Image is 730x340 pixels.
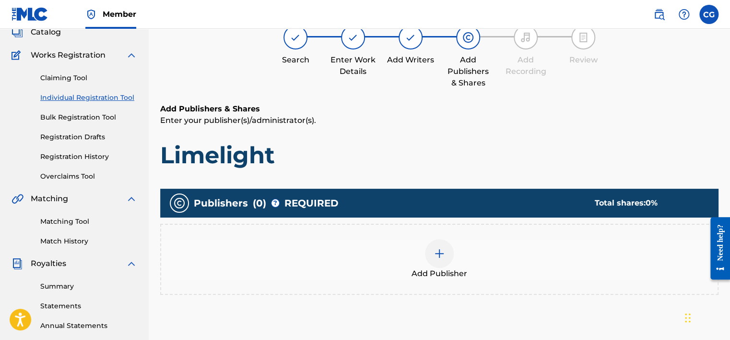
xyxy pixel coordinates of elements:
[405,32,416,43] img: step indicator icon for Add Writers
[412,268,467,279] span: Add Publisher
[271,54,319,66] div: Search
[40,171,137,182] a: Overclaims Tool
[253,196,266,210] span: ( 0 )
[387,54,435,66] div: Add Writers
[678,9,690,20] img: help
[126,49,137,61] img: expand
[12,258,23,269] img: Royalties
[290,32,301,43] img: step indicator icon for Search
[12,26,61,38] a: CatalogCatalog
[12,49,24,61] img: Works Registration
[126,258,137,269] img: expand
[126,193,137,205] img: expand
[685,304,691,332] div: Drag
[502,54,550,77] div: Add Recording
[682,294,730,340] iframe: Chat Widget
[160,141,718,170] h1: Limelight
[649,5,669,24] a: Public Search
[40,321,137,331] a: Annual Statements
[444,54,492,89] div: Add Publishers & Shares
[40,152,137,162] a: Registration History
[462,32,474,43] img: step indicator icon for Add Publishers & Shares
[194,196,248,210] span: Publishers
[674,5,694,24] div: Help
[520,32,531,43] img: step indicator icon for Add Recording
[347,32,359,43] img: step indicator icon for Enter Work Details
[40,132,137,142] a: Registration Drafts
[160,103,718,115] h6: Add Publishers & Shares
[653,9,665,20] img: search
[699,5,718,24] div: User Menu
[12,193,24,205] img: Matching
[40,73,137,83] a: Claiming Tool
[31,258,66,269] span: Royalties
[12,26,23,38] img: Catalog
[160,115,718,126] p: Enter your publisher(s)/administrator(s).
[40,301,137,311] a: Statements
[329,54,377,77] div: Enter Work Details
[645,198,657,207] span: 0 %
[40,112,137,122] a: Bulk Registration Tool
[31,49,106,61] span: Works Registration
[434,248,445,259] img: add
[594,197,699,209] div: Total shares:
[31,193,68,205] span: Matching
[12,7,48,21] img: MLC Logo
[271,199,279,207] span: ?
[284,196,339,210] span: REQUIRED
[40,217,137,227] a: Matching Tool
[40,93,137,103] a: Individual Registration Tool
[174,197,185,209] img: publishers
[577,32,589,43] img: step indicator icon for Review
[703,210,730,287] iframe: Resource Center
[40,236,137,246] a: Match History
[559,54,607,66] div: Review
[85,9,97,20] img: Top Rightsholder
[103,9,136,20] span: Member
[31,26,61,38] span: Catalog
[40,281,137,291] a: Summary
